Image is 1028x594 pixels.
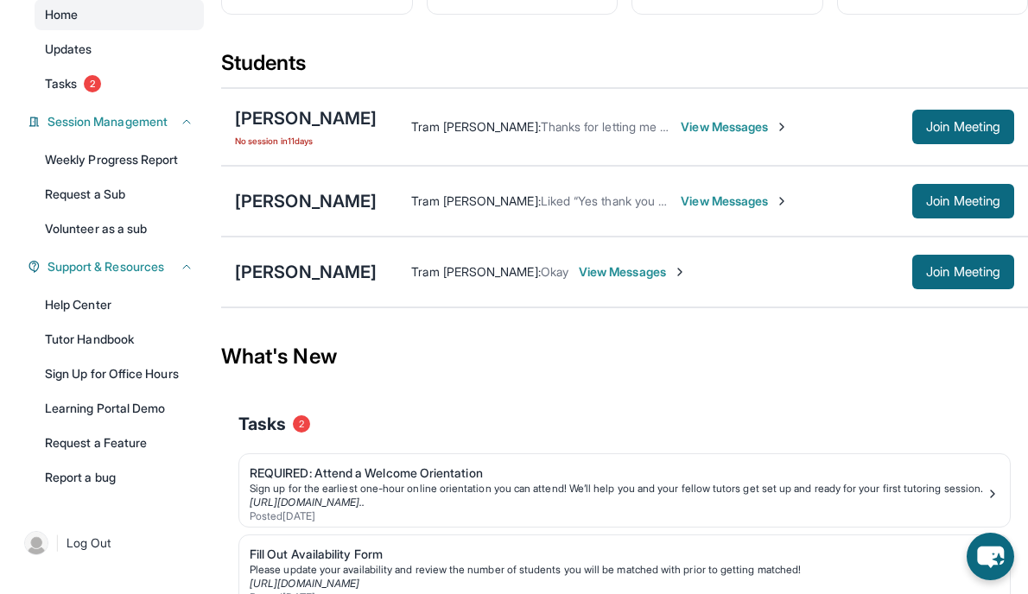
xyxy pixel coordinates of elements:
span: View Messages [579,263,687,281]
a: Weekly Progress Report [35,144,204,175]
a: Updates [35,34,204,65]
div: [PERSON_NAME] [235,106,377,130]
div: Posted [DATE] [250,509,986,523]
img: user-img [24,531,48,555]
a: Help Center [35,289,204,320]
div: Fill Out Availability Form [250,546,986,563]
a: Tutor Handbook [35,324,204,355]
a: Tasks2 [35,68,204,99]
a: [URL][DOMAIN_NAME] [250,577,359,590]
img: Chevron-Right [775,120,789,134]
span: | [55,533,60,553]
a: Volunteer as a sub [35,213,204,244]
span: Tasks [45,75,77,92]
button: chat-button [967,533,1014,580]
span: Join Meeting [926,267,1000,277]
span: Home [45,6,78,23]
button: Join Meeting [912,184,1014,218]
a: Learning Portal Demo [35,393,204,424]
span: Log Out [67,534,111,552]
img: Chevron-Right [673,265,687,279]
button: Support & Resources [41,258,194,275]
div: What's New [221,319,1028,395]
span: Updates [45,41,92,58]
span: Liked “Yes thank you so much” [541,193,710,208]
button: Join Meeting [912,110,1014,144]
div: [PERSON_NAME] [235,189,377,213]
span: View Messages [681,118,789,136]
a: |Log Out [17,524,204,562]
span: Tasks [238,412,286,436]
span: Tram [PERSON_NAME] : [411,264,540,279]
span: No session in 11 days [235,134,377,148]
span: Join Meeting [926,122,1000,132]
a: Request a Sub [35,179,204,210]
span: View Messages [681,193,789,210]
div: Students [221,49,1028,87]
img: Chevron-Right [775,194,789,208]
a: Sign Up for Office Hours [35,358,204,389]
button: Join Meeting [912,255,1014,289]
span: Tram [PERSON_NAME] : [411,193,540,208]
span: 2 [84,75,101,92]
div: Please update your availability and review the number of students you will be matched with prior ... [250,563,986,577]
a: Report a bug [35,462,204,493]
span: Join Meeting [926,196,1000,206]
a: Request a Feature [35,427,204,458]
span: Session Management [48,113,168,130]
span: Tram [PERSON_NAME] : [411,119,540,134]
span: 2 [293,415,310,433]
a: [URL][DOMAIN_NAME].. [250,496,365,509]
div: Sign up for the earliest one-hour online orientation you can attend! We’ll help you and your fell... [250,482,986,496]
span: Support & Resources [48,258,164,275]
div: [PERSON_NAME] [235,260,377,284]
div: REQUIRED: Attend a Welcome Orientation [250,464,986,482]
button: Session Management [41,113,194,130]
span: Okay [541,264,568,279]
a: REQUIRED: Attend a Welcome OrientationSign up for the earliest one-hour online orientation you ca... [239,454,1010,527]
